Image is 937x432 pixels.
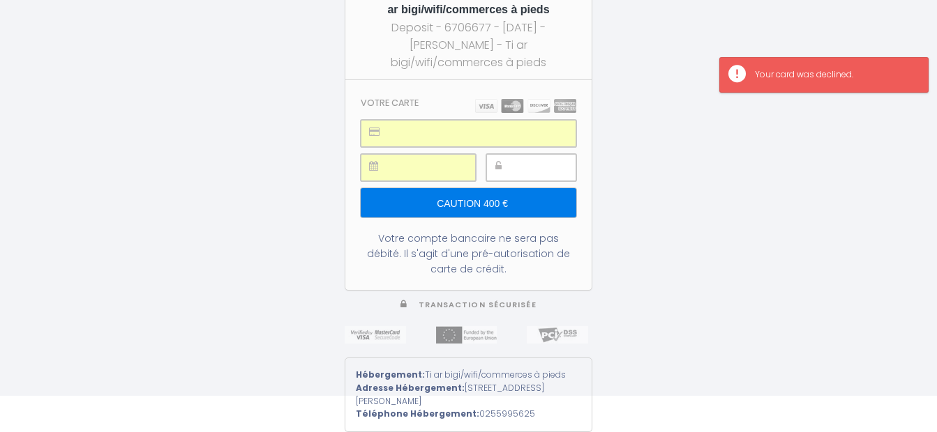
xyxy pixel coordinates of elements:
div: [STREET_ADDRESS][PERSON_NAME] [356,382,581,408]
input: Caution 400 € [361,188,576,217]
img: carts.png [475,99,576,113]
iframe: Cadre sécurisé pour la saisie du code de sécurité CVC [518,155,576,180]
iframe: Cadre sécurisé pour la saisie de la date d'expiration [392,155,475,180]
strong: Adresse Hébergement: [356,382,465,394]
strong: Téléphone Hébergement: [356,408,479,419]
iframe: Cadre sécurisé pour la saisie du numéro de carte [392,121,576,146]
span: Transaction sécurisée [419,300,537,310]
div: Your card was declined. [755,68,914,82]
div: Votre compte bancaire ne sera pas débité. Il s'agit d'une pré-autorisation de carte de crédit. [361,231,576,277]
div: Deposit - 6706677 - [DATE] - [PERSON_NAME] - Ti ar bigi/wifi/commerces à pieds [358,19,579,71]
div: Ti ar bigi/wifi/commerces à pieds [356,369,581,382]
h3: Votre carte [361,98,419,108]
strong: Hébergement: [356,369,425,380]
div: 0255995625 [356,408,581,421]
